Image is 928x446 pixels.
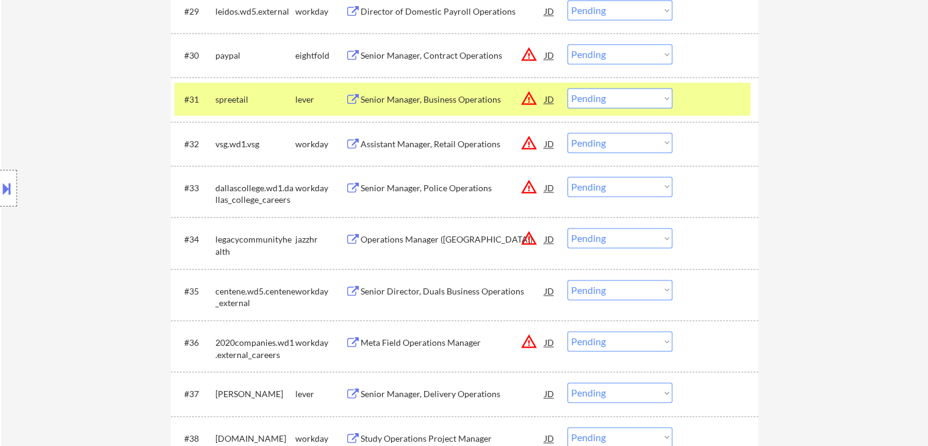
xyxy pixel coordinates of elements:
div: JD [544,88,556,110]
div: 2020companies.wd1.external_careers [215,337,295,360]
div: workday [295,5,345,18]
div: workday [295,138,345,150]
div: jazzhr [295,233,345,246]
div: Senior Director, Duals Business Operations [361,285,545,298]
div: Senior Manager, Police Operations [361,182,545,194]
div: paypal [215,49,295,62]
div: Operations Manager ([GEOGRAPHIC_DATA]) [361,233,545,246]
div: Senior Manager, Delivery Operations [361,388,545,400]
div: [PERSON_NAME] [215,388,295,400]
div: #36 [184,337,206,349]
div: legacycommunityhealth [215,233,295,257]
button: warning_amber [520,230,538,247]
div: Senior Manager, Business Operations [361,93,545,106]
div: lever [295,388,345,400]
div: Study Operations Project Manager [361,433,545,445]
div: workday [295,285,345,298]
div: Director of Domestic Payroll Operations [361,5,545,18]
div: workday [295,433,345,445]
div: JD [544,133,556,155]
button: warning_amber [520,333,538,350]
div: lever [295,93,345,106]
div: [DOMAIN_NAME] [215,433,295,445]
div: JD [544,280,556,302]
div: Assistant Manager, Retail Operations [361,138,545,150]
button: warning_amber [520,90,538,107]
div: JD [544,177,556,199]
div: #37 [184,388,206,400]
div: workday [295,337,345,349]
div: leidos.wd5.external [215,5,295,18]
div: centene.wd5.centene_external [215,285,295,309]
div: Senior Manager, Contract Operations [361,49,545,62]
div: dallascollege.wd1.dallas_college_careers [215,182,295,206]
div: JD [544,331,556,353]
button: warning_amber [520,46,538,63]
div: JD [544,44,556,66]
div: spreetail [215,93,295,106]
div: JD [544,228,556,250]
div: Meta Field Operations Manager [361,337,545,349]
div: JD [544,382,556,404]
div: #29 [184,5,206,18]
div: #38 [184,433,206,445]
button: warning_amber [520,178,538,196]
div: workday [295,182,345,194]
div: vsg.wd1.vsg [215,138,295,150]
div: #30 [184,49,206,62]
div: eightfold [295,49,345,62]
button: warning_amber [520,134,538,152]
